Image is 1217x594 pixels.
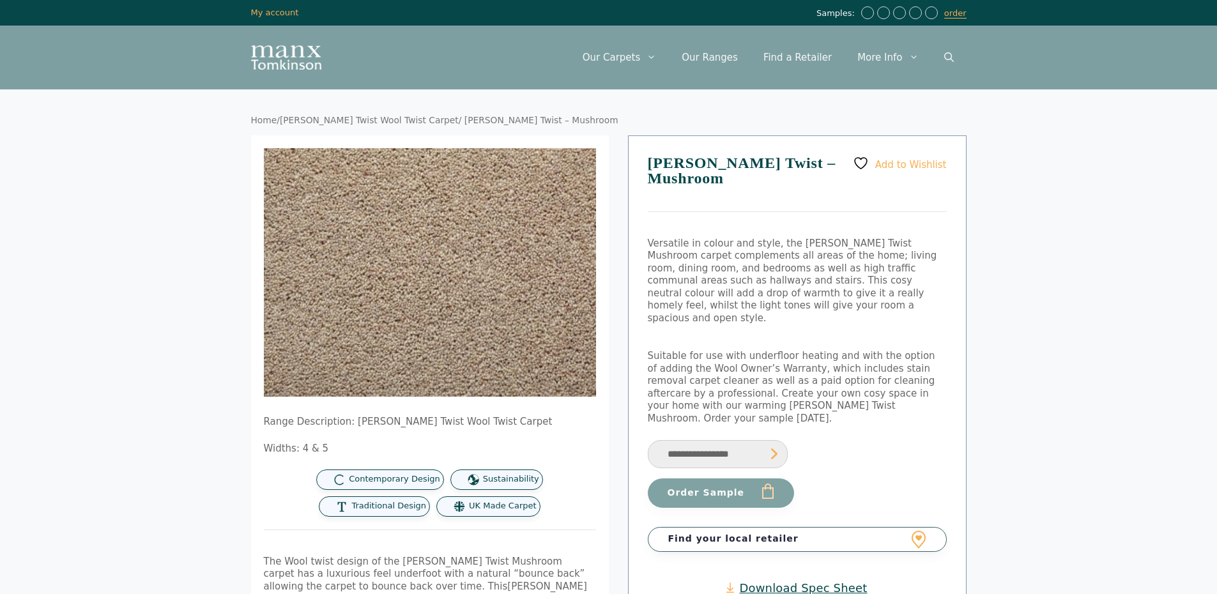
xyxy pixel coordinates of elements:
a: order [944,8,967,19]
a: Find your local retailer [648,527,947,551]
a: Home [251,115,277,125]
a: Find a Retailer [751,38,845,77]
span: Sustainability [483,474,539,485]
nav: Breadcrumb [251,115,967,126]
p: Widths: 4 & 5 [264,443,596,455]
p: Versatile in colour and style, the [PERSON_NAME] Twist Mushroom carpet complements all areas of t... [648,238,947,325]
a: Our Ranges [669,38,751,77]
span: Add to Wishlist [875,158,947,170]
a: [PERSON_NAME] Twist Wool Twist Carpet [280,115,459,125]
img: Manx Tomkinson [251,45,321,70]
a: Our Carpets [570,38,670,77]
img: Tomkinson Twist - Mushroom [264,148,596,397]
button: Order Sample [648,478,794,508]
nav: Primary [570,38,967,77]
span: Traditional Design [351,501,426,512]
a: Open Search Bar [931,38,967,77]
span: UK Made Carpet [469,501,536,512]
a: My account [251,8,299,17]
span: Samples: [816,8,858,19]
span: Contemporary Design [349,474,440,485]
h1: [PERSON_NAME] Twist – Mushroom [648,155,947,212]
p: Range Description: [PERSON_NAME] Twist Wool Twist Carpet [264,416,596,429]
a: More Info [845,38,931,77]
p: Suitable for use with underfloor heating and with the option of adding the Wool Owner’s Warranty,... [648,350,947,425]
a: Add to Wishlist [853,155,946,171]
